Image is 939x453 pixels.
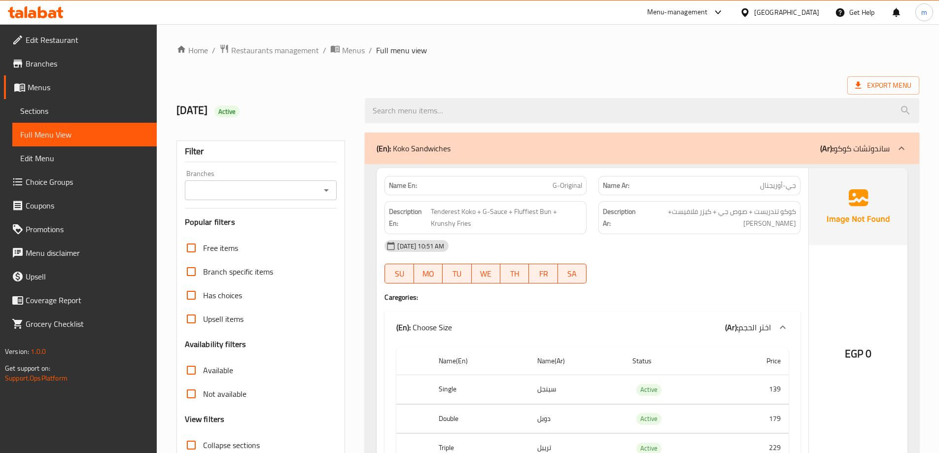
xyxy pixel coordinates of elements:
[176,44,208,56] a: Home
[26,34,149,46] span: Edit Restaurant
[636,384,661,395] span: Active
[529,404,625,433] td: دوبل
[28,81,149,93] span: Menus
[603,206,639,230] strong: Description Ar:
[12,146,157,170] a: Edit Menu
[4,52,157,75] a: Branches
[4,312,157,336] a: Grocery Checklist
[203,266,273,278] span: Branch specific items
[4,288,157,312] a: Coverage Report
[20,129,149,140] span: Full Menu View
[377,142,451,154] p: Koko Sandwiches
[431,347,529,375] th: Name(En)
[4,75,157,99] a: Menus
[820,141,834,156] b: (Ar):
[203,242,238,254] span: Free items
[393,242,448,251] span: [DATE] 10:51 AM
[203,313,243,325] span: Upsell items
[4,265,157,288] a: Upsell
[26,200,149,211] span: Coupons
[636,384,661,396] div: Active
[319,183,333,197] button: Open
[389,206,428,230] strong: Description En:
[4,217,157,241] a: Promotions
[647,6,708,18] div: Menu-management
[26,176,149,188] span: Choice Groups
[214,107,240,116] span: Active
[396,321,452,333] p: Choose Size
[203,388,246,400] span: Not available
[203,364,233,376] span: Available
[500,264,529,283] button: TH
[754,7,819,18] div: [GEOGRAPHIC_DATA]
[641,206,796,230] span: كوكو تندريست + صوص جي + كيزر فلافيست+ فرايز كرانشي
[369,44,372,56] li: /
[203,289,242,301] span: Has choices
[431,404,529,433] th: Double
[418,267,439,281] span: MO
[185,141,337,162] div: Filter
[558,264,587,283] button: SA
[330,44,365,57] a: Menus
[26,271,149,282] span: Upsell
[4,170,157,194] a: Choice Groups
[26,58,149,70] span: Branches
[723,347,789,375] th: Price
[5,372,68,384] a: Support.OpsPlatform
[553,180,582,191] span: G-Original
[809,168,907,245] img: Ae5nvW7+0k+MAAAAAElFTkSuQmCC
[185,414,225,425] h3: View filters
[725,320,738,335] b: (Ar):
[185,339,246,350] h3: Availability filters
[212,44,215,56] li: /
[185,216,337,228] h3: Popular filters
[12,99,157,123] a: Sections
[31,345,46,358] span: 1.0.0
[396,320,411,335] b: (En):
[389,180,417,191] strong: Name En:
[26,223,149,235] span: Promotions
[529,347,625,375] th: Name(Ar)
[231,44,319,56] span: Restaurants management
[447,267,467,281] span: TU
[376,44,427,56] span: Full menu view
[562,267,583,281] span: SA
[365,133,919,164] div: (En): Koko Sandwiches(Ar):ساندوتشات كوكو
[820,142,890,154] p: ساندوتشات كوكو
[4,28,157,52] a: Edit Restaurant
[342,44,365,56] span: Menus
[845,344,863,363] span: EGP
[529,375,625,404] td: سينجل
[5,362,50,375] span: Get support on:
[214,105,240,117] div: Active
[20,152,149,164] span: Edit Menu
[4,194,157,217] a: Coupons
[476,267,496,281] span: WE
[431,206,583,230] span: Tenderest Koko + G-Sauce + Fluffiest Bun + Krunshy Fries
[636,413,661,424] span: Active
[219,44,319,57] a: Restaurants management
[26,318,149,330] span: Grocery Checklist
[5,345,29,358] span: Version:
[443,264,471,283] button: TU
[855,79,911,92] span: Export Menu
[723,375,789,404] td: 139
[921,7,927,18] span: m
[529,264,557,283] button: FR
[389,267,410,281] span: SU
[4,241,157,265] a: Menu disclaimer
[847,76,919,95] span: Export Menu
[384,312,800,343] div: (En): Choose Size(Ar):اختر الحجم
[504,267,525,281] span: TH
[738,320,771,335] span: اختر الحجم
[414,264,443,283] button: MO
[365,98,919,123] input: search
[384,292,800,302] h4: Caregories:
[431,375,529,404] th: Single
[20,105,149,117] span: Sections
[203,439,260,451] span: Collapse sections
[723,404,789,433] td: 179
[384,264,414,283] button: SU
[26,247,149,259] span: Menu disclaimer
